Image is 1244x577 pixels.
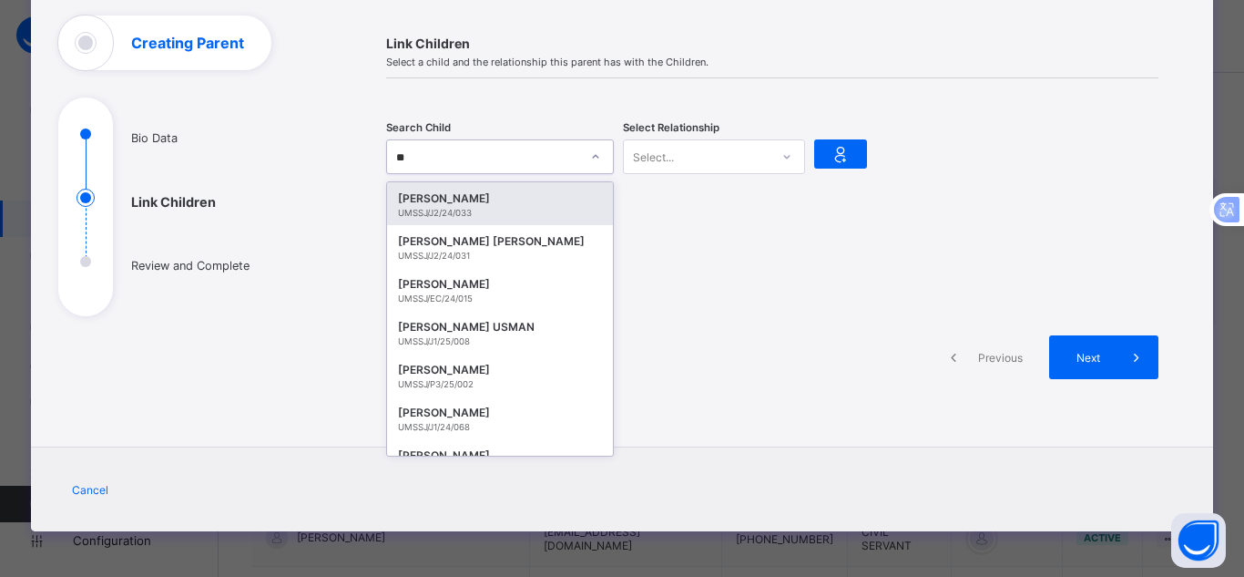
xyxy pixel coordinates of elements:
div: UMSSJ/J1/25/008 [398,336,602,346]
span: Search Child [386,121,451,134]
div: [PERSON_NAME] [398,190,602,208]
div: UMSSJ/J2/24/031 [398,251,602,261]
h1: Creating Parent [131,36,244,50]
span: Link Children [386,36,1158,51]
span: Select Relationship [623,121,719,134]
span: Cancel [72,483,108,497]
button: Open asap [1171,513,1226,568]
div: UMSSJ/J2/24/033 [398,208,602,218]
span: Previous [975,351,1025,365]
div: Select... [633,139,674,174]
div: [PERSON_NAME] [398,447,602,465]
div: [PERSON_NAME] [398,361,602,379]
div: UMSSJ/EC/24/015 [398,294,602,304]
div: [PERSON_NAME] [398,275,602,294]
div: [PERSON_NAME] [398,404,602,422]
span: Select a child and the relationship this parent has with the Children. [386,56,1158,68]
span: Next [1063,351,1115,365]
div: UMSSJ/J1/24/068 [398,422,602,432]
div: [PERSON_NAME] [PERSON_NAME] [398,232,602,251]
div: [PERSON_NAME] USMAN [398,318,602,336]
div: UMSSJ/P3/25/002 [398,379,602,389]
